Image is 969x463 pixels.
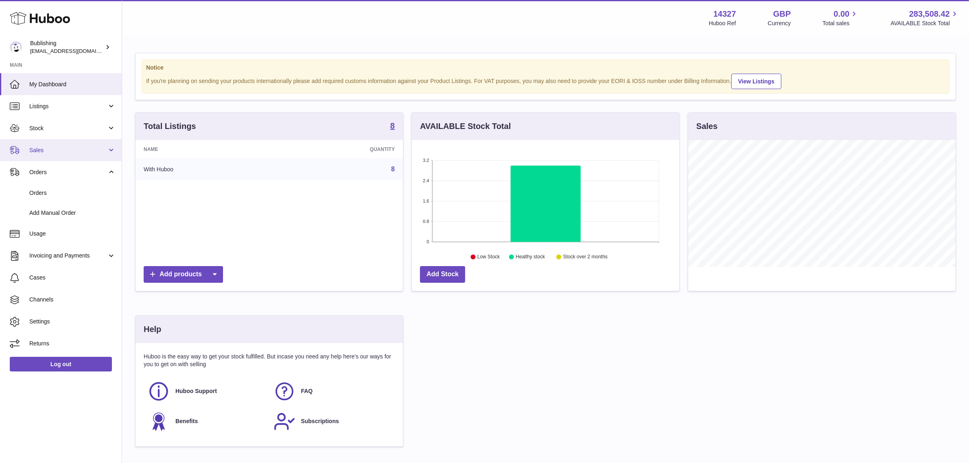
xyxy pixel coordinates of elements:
span: Sales [29,146,107,154]
span: Orders [29,189,116,197]
div: Huboo Ref [709,20,736,27]
text: Stock over 2 months [563,254,608,260]
a: Add products [144,266,223,283]
strong: GBP [773,9,791,20]
text: 2.4 [423,178,429,183]
text: 0 [427,239,429,244]
span: Orders [29,168,107,176]
text: Low Stock [477,254,500,260]
a: Log out [10,357,112,371]
span: Stock [29,124,107,132]
span: Benefits [175,417,198,425]
span: My Dashboard [29,81,116,88]
th: Name [136,140,277,159]
text: 3.2 [423,158,429,163]
text: 1.6 [423,199,429,203]
div: Currency [768,20,791,27]
span: FAQ [301,387,313,395]
div: Bublishing [30,39,103,55]
span: 0.00 [834,9,850,20]
h3: Total Listings [144,121,196,132]
text: Healthy stock [516,254,545,260]
th: Quantity [277,140,403,159]
span: Total sales [822,20,859,27]
span: Returns [29,340,116,347]
a: Benefits [148,411,265,432]
p: Huboo is the easy way to get your stock fulfilled. But incase you need any help here's our ways f... [144,353,395,368]
span: Invoicing and Payments [29,252,107,260]
a: Huboo Support [148,380,265,402]
span: Channels [29,296,116,304]
a: 8 [391,166,395,173]
span: Huboo Support [175,387,217,395]
td: With Huboo [136,159,277,180]
span: 283,508.42 [909,9,950,20]
h3: Help [144,324,161,335]
img: internalAdmin-14327@internal.huboo.com [10,41,22,53]
a: 0.00 Total sales [822,9,859,27]
div: If you're planning on sending your products internationally please add required customs informati... [146,72,945,89]
a: Add Stock [420,266,465,283]
text: 0.8 [423,219,429,224]
span: AVAILABLE Stock Total [890,20,959,27]
h3: AVAILABLE Stock Total [420,121,511,132]
strong: 14327 [713,9,736,20]
a: FAQ [273,380,391,402]
a: 8 [390,122,395,131]
span: Cases [29,274,116,282]
a: Subscriptions [273,411,391,432]
span: Settings [29,318,116,325]
strong: 8 [390,122,395,130]
h3: Sales [696,121,717,132]
span: Subscriptions [301,417,339,425]
span: Usage [29,230,116,238]
span: Listings [29,103,107,110]
a: 283,508.42 AVAILABLE Stock Total [890,9,959,27]
strong: Notice [146,64,945,72]
span: Add Manual Order [29,209,116,217]
a: View Listings [731,74,781,89]
span: [EMAIL_ADDRESS][DOMAIN_NAME] [30,48,120,54]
